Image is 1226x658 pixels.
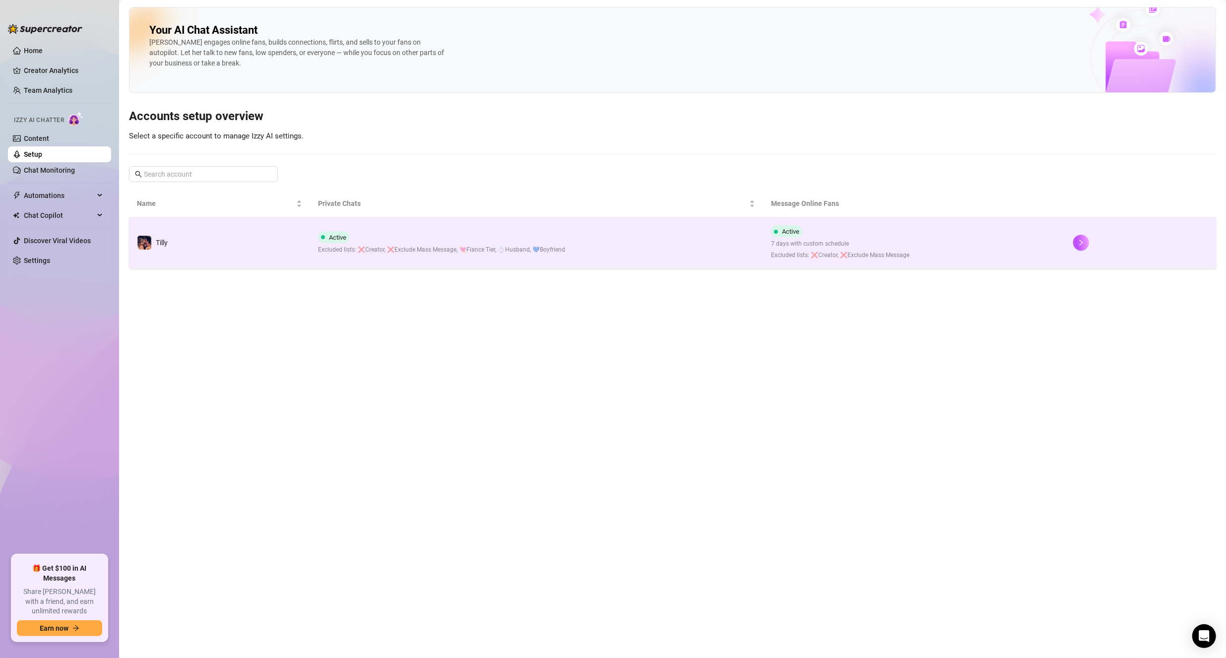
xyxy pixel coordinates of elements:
span: Private Chats [318,198,747,209]
span: Izzy AI Chatter [14,116,64,125]
span: Chat Copilot [24,207,94,223]
a: Chat Monitoring [24,166,75,174]
a: Setup [24,150,42,158]
span: 7 days with custom schedule [771,239,909,249]
th: Message Online Fans [763,190,1065,217]
img: logo-BBDzfeDw.svg [8,24,82,34]
img: Chat Copilot [13,212,19,219]
th: Name [129,190,310,217]
div: Open Intercom Messenger [1192,624,1216,648]
span: Share [PERSON_NAME] with a friend, and earn unlimited rewards [17,587,102,616]
span: right [1078,239,1085,246]
a: Creator Analytics [24,63,103,78]
h3: Accounts setup overview [129,109,1216,125]
a: Home [24,47,43,55]
a: Settings [24,257,50,264]
input: Search account [144,169,264,180]
button: Earn nowarrow-right [17,620,102,636]
button: right [1073,235,1089,251]
a: Discover Viral Videos [24,237,91,245]
div: [PERSON_NAME] engages online fans, builds connections, flirts, and sells to your fans on autopilo... [149,37,447,68]
a: Content [24,134,49,142]
img: Tilly [137,236,151,250]
span: Excluded lists: ❌Creator, ❌Exclude Mass Message, 💘Fiance Tier, 💍Husband, 💙Boyfriend [318,245,565,255]
a: Team Analytics [24,86,72,94]
span: thunderbolt [13,192,21,199]
span: Tilly [156,239,168,247]
img: AI Chatter [68,112,83,126]
span: Select a specific account to manage Izzy AI settings. [129,132,304,140]
span: arrow-right [72,625,79,632]
span: Active [329,234,346,241]
span: search [135,171,142,178]
span: Name [137,198,294,209]
span: Excluded lists: ❌Creator, ❌Exclude Mass Message [771,251,909,260]
span: Earn now [40,624,68,632]
span: Automations [24,188,94,203]
span: 🎁 Get $100 in AI Messages [17,564,102,583]
th: Private Chats [310,190,763,217]
span: Active [782,228,799,235]
h2: Your AI Chat Assistant [149,23,258,37]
